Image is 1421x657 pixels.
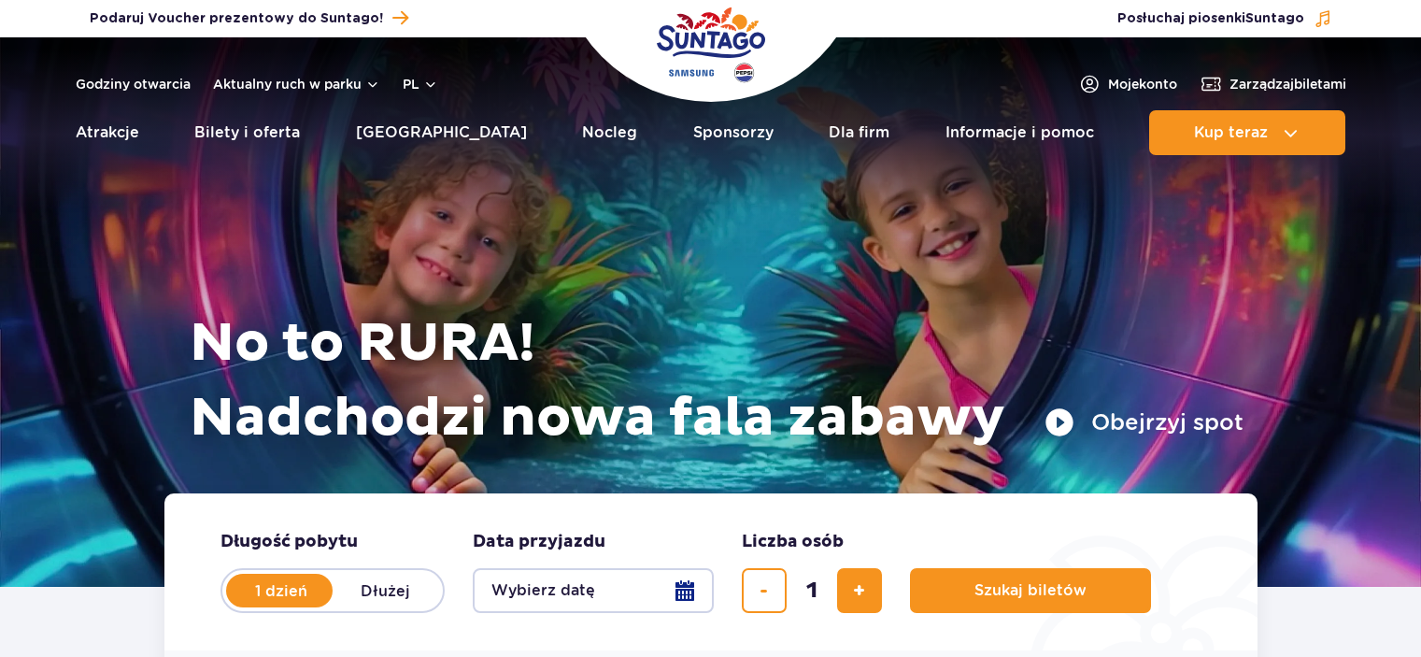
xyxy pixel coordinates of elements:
a: Mojekonto [1078,73,1177,95]
a: Zarządzajbiletami [1200,73,1346,95]
a: Godziny otwarcia [76,75,191,93]
button: Obejrzyj spot [1044,407,1243,437]
button: Aktualny ruch w parku [213,77,380,92]
a: Bilety i oferta [194,110,300,155]
a: Atrakcje [76,110,139,155]
span: Suntago [1245,12,1304,25]
span: Szukaj biletów [974,582,1087,599]
button: dodaj bilet [837,568,882,613]
a: Podaruj Voucher prezentowy do Suntago! [90,6,408,31]
input: liczba biletów [789,568,834,613]
button: usuń bilet [742,568,787,613]
span: Długość pobytu [220,531,358,553]
label: 1 dzień [228,571,334,610]
form: Planowanie wizyty w Park of Poland [164,493,1258,650]
button: Szukaj biletów [910,568,1151,613]
span: Kup teraz [1194,124,1268,141]
a: [GEOGRAPHIC_DATA] [356,110,527,155]
button: pl [403,75,438,93]
span: Zarządzaj biletami [1229,75,1346,93]
h1: No to RURA! Nadchodzi nowa fala zabawy [190,307,1243,456]
span: Moje konto [1108,75,1177,93]
label: Dłużej [333,571,439,610]
span: Podaruj Voucher prezentowy do Suntago! [90,9,383,28]
a: Sponsorzy [693,110,774,155]
a: Dla firm [829,110,889,155]
button: Kup teraz [1149,110,1345,155]
a: Informacje i pomoc [945,110,1094,155]
button: Posłuchaj piosenkiSuntago [1117,9,1332,28]
span: Liczba osób [742,531,844,553]
button: Wybierz datę [473,568,714,613]
span: Data przyjazdu [473,531,605,553]
a: Nocleg [582,110,637,155]
span: Posłuchaj piosenki [1117,9,1304,28]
